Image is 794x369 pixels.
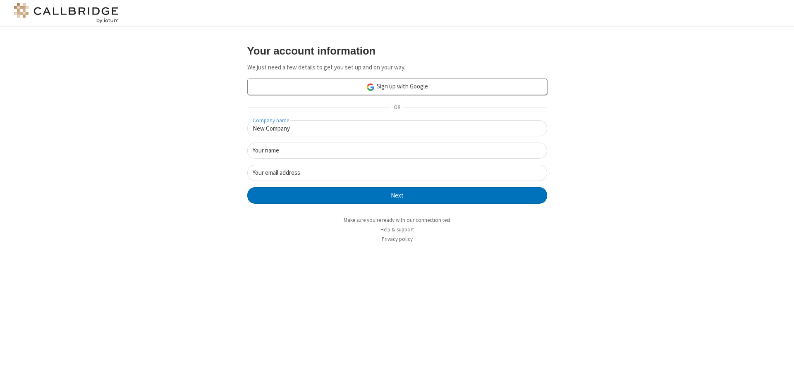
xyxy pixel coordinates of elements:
[247,79,547,95] a: Sign up with Google
[12,3,120,23] img: logo@2x.png
[366,83,375,92] img: google-icon.png
[247,187,547,204] button: Next
[247,120,547,136] input: Company name
[247,165,547,181] input: Your email address
[247,45,547,57] h3: Your account information
[382,236,413,243] a: Privacy policy
[344,217,450,224] a: Make sure you're ready with our connection test
[247,63,547,72] p: We just need a few details to get you set up and on your way.
[247,143,547,159] input: Your name
[390,102,404,114] span: OR
[380,226,414,233] a: Help & support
